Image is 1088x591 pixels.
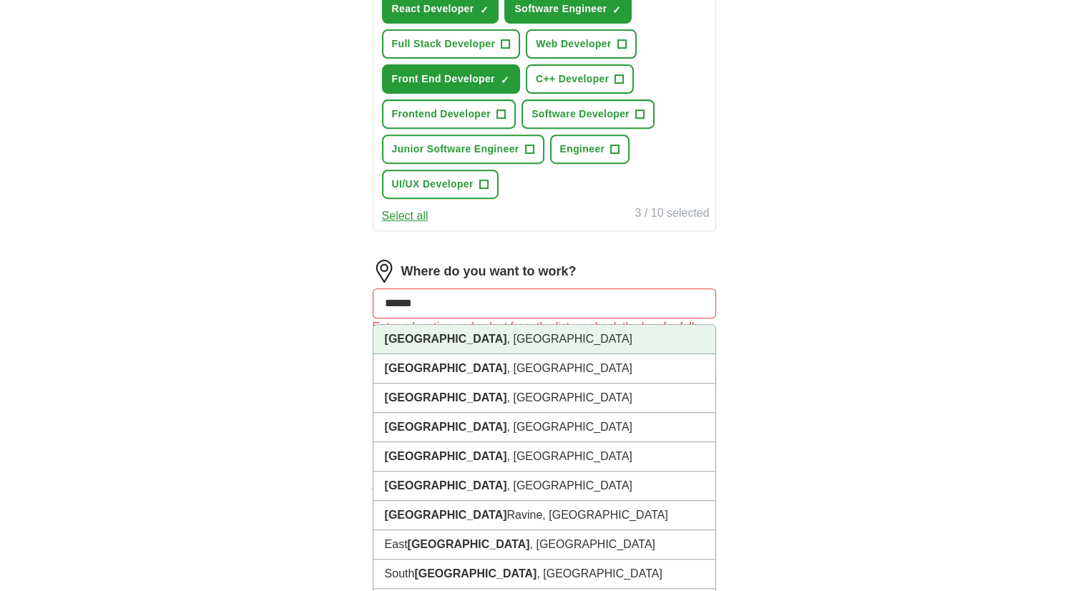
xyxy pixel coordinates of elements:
[382,64,520,94] button: Front End Developer✓
[385,450,507,462] strong: [GEOGRAPHIC_DATA]
[373,472,715,501] li: , [GEOGRAPHIC_DATA]
[373,560,715,589] li: South , [GEOGRAPHIC_DATA]
[373,530,715,560] li: East , [GEOGRAPHIC_DATA]
[385,479,507,492] strong: [GEOGRAPHIC_DATA]
[392,107,491,122] span: Frontend Developer
[385,391,507,404] strong: [GEOGRAPHIC_DATA]
[536,36,611,52] span: Web Developer
[373,413,715,442] li: , [GEOGRAPHIC_DATA]
[401,262,577,281] label: Where do you want to work?
[536,72,609,87] span: C++ Developer
[526,29,636,59] button: Web Developer
[373,318,716,353] div: Enter a location and select from the list, or check the box for fully remote roles
[634,205,709,225] div: 3 / 10 selected
[385,333,507,345] strong: [GEOGRAPHIC_DATA]
[550,135,630,164] button: Engineer
[382,29,521,59] button: Full Stack Developer
[373,354,715,384] li: , [GEOGRAPHIC_DATA]
[526,64,634,94] button: C++ Developer
[514,1,607,16] span: Software Engineer
[373,260,396,283] img: location.png
[392,177,474,192] span: UI/UX Developer
[560,142,605,157] span: Engineer
[479,4,488,16] span: ✓
[382,99,516,129] button: Frontend Developer
[385,421,507,433] strong: [GEOGRAPHIC_DATA]
[382,207,428,225] button: Select all
[382,170,499,199] button: UI/UX Developer
[408,538,530,550] strong: [GEOGRAPHIC_DATA]
[373,442,715,472] li: , [GEOGRAPHIC_DATA]
[382,135,544,164] button: Junior Software Engineer
[385,362,507,374] strong: [GEOGRAPHIC_DATA]
[531,107,629,122] span: Software Developer
[392,36,496,52] span: Full Stack Developer
[373,501,715,530] li: Ravine, [GEOGRAPHIC_DATA]
[501,74,509,86] span: ✓
[373,384,715,413] li: , [GEOGRAPHIC_DATA]
[392,72,495,87] span: Front End Developer
[373,325,715,354] li: , [GEOGRAPHIC_DATA]
[414,567,536,580] strong: [GEOGRAPHIC_DATA]
[521,99,655,129] button: Software Developer
[392,142,519,157] span: Junior Software Engineer
[612,4,621,16] span: ✓
[385,509,507,521] strong: [GEOGRAPHIC_DATA]
[392,1,474,16] span: React Developer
